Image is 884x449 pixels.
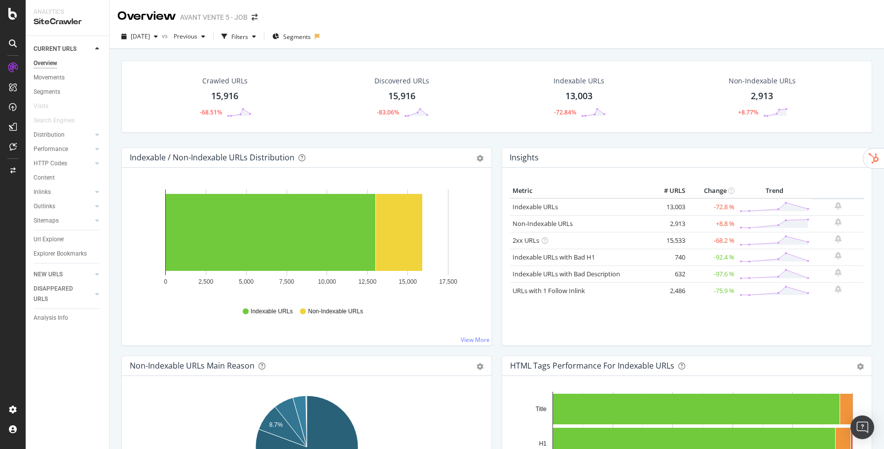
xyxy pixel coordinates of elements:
[283,33,311,41] span: Segments
[34,87,102,97] a: Segments
[34,173,55,183] div: Content
[835,235,842,243] div: bell-plus
[130,152,295,162] div: Indexable / Non-Indexable URLs Distribution
[688,215,737,232] td: +8.8 %
[34,44,76,54] div: CURRENT URLS
[231,33,248,41] div: Filters
[513,236,539,245] a: 2xx URLs
[34,144,68,154] div: Performance
[648,184,688,198] th: # URLS
[34,130,65,140] div: Distribution
[269,421,283,428] text: 8.7%
[374,76,429,86] div: Discovered URLs
[688,184,737,198] th: Change
[34,58,102,69] a: Overview
[34,313,68,323] div: Analysis Info
[34,234,102,245] a: Url Explorer
[751,90,773,103] div: 2,913
[857,363,864,370] div: gear
[34,101,48,112] div: Visits
[737,184,812,198] th: Trend
[34,216,59,226] div: Sitemaps
[513,219,573,228] a: Non-Indexable URLs
[850,415,874,439] div: Open Intercom Messenger
[34,115,74,126] div: Search Engines
[180,12,248,22] div: AVANT VENTE 5 - JOB
[513,202,558,211] a: Indexable URLs
[539,440,547,447] text: H1
[218,29,260,44] button: Filters
[34,130,92,140] a: Distribution
[510,151,539,164] h4: Insights
[318,278,336,285] text: 10,000
[131,32,150,40] span: 2025 Sep. 26th
[252,14,258,21] div: arrow-right-arrow-left
[461,336,490,344] a: View More
[34,8,101,16] div: Analytics
[34,234,64,245] div: Url Explorer
[34,158,67,169] div: HTTP Codes
[251,307,293,316] span: Indexable URLs
[34,249,102,259] a: Explorer Bookmarks
[377,108,399,116] div: -83.06%
[688,249,737,265] td: -92.4 %
[34,201,55,212] div: Outlinks
[34,87,60,97] div: Segments
[738,108,758,116] div: +8.77%
[358,278,376,285] text: 12,500
[34,216,92,226] a: Sitemaps
[729,76,796,86] div: Non-Indexable URLs
[513,253,595,262] a: Indexable URLs with Bad H1
[117,8,176,25] div: Overview
[34,187,51,197] div: Inlinks
[34,73,102,83] a: Movements
[388,90,415,103] div: 15,916
[688,198,737,216] td: -72.8 %
[170,32,197,40] span: Previous
[34,58,57,69] div: Overview
[477,155,483,162] div: gear
[439,278,457,285] text: 17,500
[34,187,92,197] a: Inlinks
[130,361,255,371] div: Non-Indexable URLs Main Reason
[34,284,83,304] div: DISAPPEARED URLS
[513,286,585,295] a: URLs with 1 Follow Inlink
[648,215,688,232] td: 2,913
[554,108,576,116] div: -72.84%
[202,76,248,86] div: Crawled URLs
[510,361,674,371] div: HTML Tags Performance for Indexable URLs
[510,184,648,198] th: Metric
[308,307,363,316] span: Non-Indexable URLs
[835,268,842,276] div: bell-plus
[34,269,63,280] div: NEW URLS
[117,29,162,44] button: [DATE]
[34,16,101,28] div: SiteCrawler
[34,269,92,280] a: NEW URLS
[835,202,842,210] div: bell-plus
[200,108,222,116] div: -68.51%
[477,363,483,370] div: gear
[648,282,688,299] td: 2,486
[399,278,417,285] text: 15,000
[648,265,688,282] td: 632
[648,249,688,265] td: 740
[239,278,254,285] text: 5,000
[164,278,167,285] text: 0
[162,32,170,40] span: vs
[279,278,294,285] text: 7,500
[513,269,620,278] a: Indexable URLs with Bad Description
[565,90,592,103] div: 13,003
[34,173,102,183] a: Content
[130,184,483,298] svg: A chart.
[198,278,213,285] text: 2,500
[34,249,87,259] div: Explorer Bookmarks
[835,252,842,260] div: bell-plus
[688,265,737,282] td: -97.6 %
[34,313,102,323] a: Analysis Info
[688,282,737,299] td: -75.9 %
[34,158,92,169] a: HTTP Codes
[34,115,84,126] a: Search Engines
[268,29,315,44] button: Segments
[170,29,209,44] button: Previous
[835,218,842,226] div: bell-plus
